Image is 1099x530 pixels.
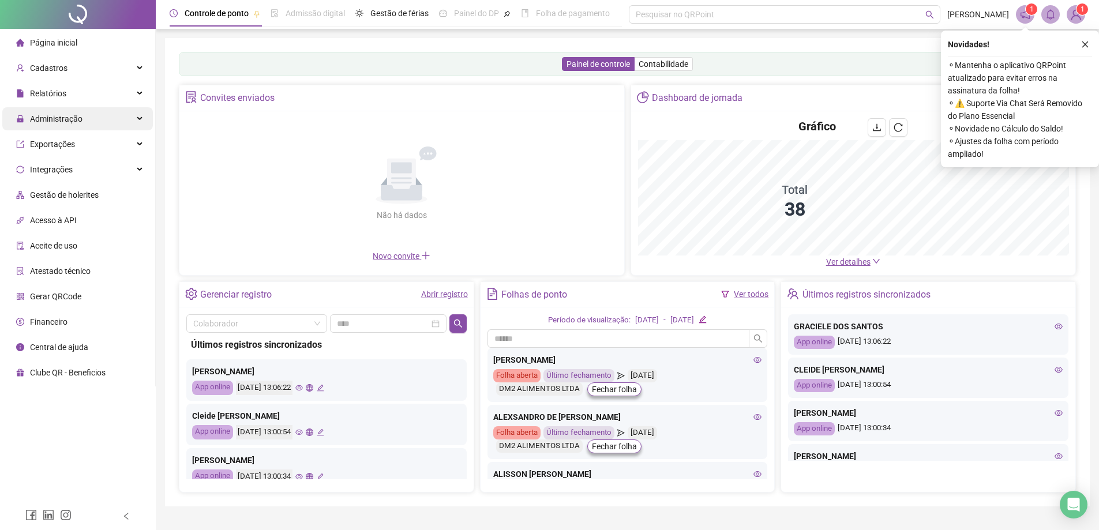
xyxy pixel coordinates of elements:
[1055,322,1063,330] span: eye
[30,241,77,250] span: Aceite de uso
[1081,40,1089,48] span: close
[1026,3,1037,15] sup: 1
[185,9,249,18] span: Controle de ponto
[1081,5,1085,13] span: 1
[794,379,835,392] div: App online
[286,9,345,18] span: Admissão digital
[16,64,24,72] span: user-add
[16,39,24,47] span: home
[587,382,642,396] button: Fechar folha
[192,409,461,422] div: Cleide [PERSON_NAME]
[794,407,1063,419] div: [PERSON_NAME]
[16,191,24,199] span: apartment
[421,251,430,260] span: plus
[200,285,272,305] div: Gerenciar registro
[794,336,835,349] div: App online
[236,469,292,484] div: [DATE] 13:00:34
[1030,5,1034,13] span: 1
[948,38,989,51] span: Novidades !
[699,315,706,323] span: edit
[794,379,1063,392] div: [DATE] 13:00:54
[421,290,468,299] a: Abrir registro
[30,343,88,352] span: Central de ajuda
[652,88,742,108] div: Dashboard de jornada
[948,135,1092,160] span: ⚬ Ajustes da folha com período ampliado!
[16,242,24,250] span: audit
[948,59,1092,97] span: ⚬ Mantenha o aplicativo QRPoint atualizado para evitar erros na assinatura da folha!
[543,369,614,382] div: Último fechamento
[734,290,768,299] a: Ver todos
[501,285,567,305] div: Folhas de ponto
[16,89,24,97] span: file
[192,454,461,467] div: [PERSON_NAME]
[1045,9,1056,20] span: bell
[794,422,835,435] div: App online
[1077,3,1088,15] sup: Atualize o seu contato no menu Meus Dados
[1020,9,1030,20] span: notification
[826,257,871,266] span: Ver detalhes
[493,468,762,480] div: ALISSON [PERSON_NAME]
[16,292,24,300] span: qrcode
[295,473,303,480] span: eye
[192,425,233,439] div: App online
[548,314,631,326] div: Período de visualização:
[753,470,762,478] span: eye
[1067,6,1085,23] img: 39862
[567,59,630,69] span: Painel de controle
[355,9,363,17] span: sun
[170,9,178,17] span: clock-circle
[454,9,499,18] span: Painel do DP
[60,509,72,521] span: instagram
[617,369,625,382] span: send
[663,314,666,326] div: -
[30,317,67,326] span: Financeiro
[521,9,529,17] span: book
[16,166,24,174] span: sync
[493,426,541,439] div: Folha aberta
[628,369,657,382] div: [DATE]
[872,123,882,132] span: download
[1055,366,1063,374] span: eye
[30,368,106,377] span: Clube QR - Beneficios
[637,91,649,103] span: pie-chart
[794,320,1063,333] div: GRACIELE DOS SANTOS
[30,89,66,98] span: Relatórios
[504,10,511,17] span: pushpin
[317,473,324,480] span: edit
[185,91,197,103] span: solution
[30,190,99,200] span: Gestão de holerites
[670,314,694,326] div: [DATE]
[370,9,429,18] span: Gestão de férias
[794,422,1063,435] div: [DATE] 13:00:34
[453,319,463,328] span: search
[753,413,762,421] span: eye
[439,9,447,17] span: dashboard
[30,165,73,174] span: Integrações
[185,288,197,300] span: setting
[192,381,233,395] div: App online
[192,365,461,378] div: [PERSON_NAME]
[794,336,1063,349] div: [DATE] 13:06:22
[30,266,91,276] span: Atestado técnico
[587,439,642,453] button: Fechar folha
[317,384,324,392] span: edit
[753,334,763,343] span: search
[16,318,24,326] span: dollar
[592,440,637,453] span: Fechar folha
[25,509,37,521] span: facebook
[30,140,75,149] span: Exportações
[925,10,934,19] span: search
[802,285,931,305] div: Últimos registros sincronizados
[373,251,430,261] span: Novo convite
[191,337,462,352] div: Últimos registros sincronizados
[486,288,498,300] span: file-text
[43,509,54,521] span: linkedin
[306,384,313,392] span: global
[30,114,82,123] span: Administração
[493,411,762,423] div: ALEXSANDRO DE [PERSON_NAME]
[253,10,260,17] span: pushpin
[16,369,24,377] span: gift
[236,381,292,395] div: [DATE] 13:06:22
[787,288,799,300] span: team
[317,428,324,436] span: edit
